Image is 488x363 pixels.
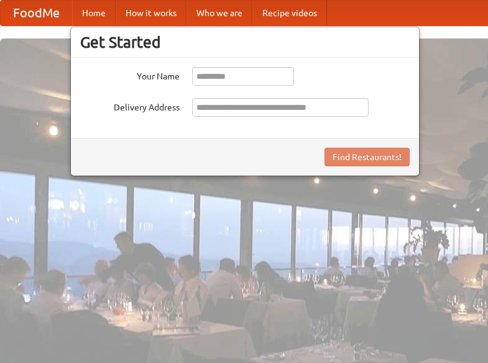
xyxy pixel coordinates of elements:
[325,148,410,166] button: Find Restaurants!
[72,1,116,25] a: Home
[116,1,186,25] a: How it works
[186,1,252,25] a: Who we are
[80,33,410,52] h3: Get Started
[80,98,180,114] label: Delivery Address
[80,67,180,83] label: Your Name
[252,1,327,25] a: Recipe videos
[1,1,72,25] a: FoodMe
